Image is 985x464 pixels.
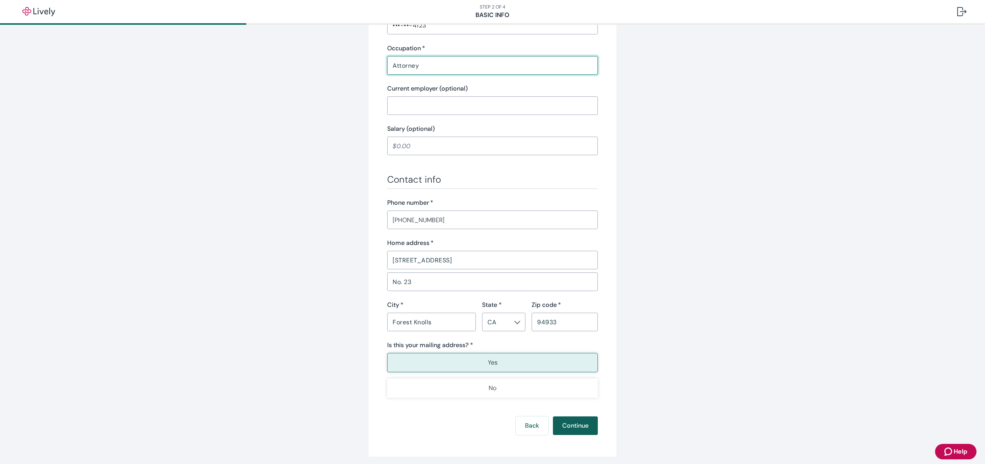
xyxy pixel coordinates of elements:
[387,44,425,53] label: Occupation
[17,7,60,16] img: Lively
[944,447,954,456] svg: Zendesk support icon
[489,384,496,393] p: No
[387,212,598,228] input: (555) 555-5555
[935,444,976,459] button: Zendesk support iconHelp
[514,319,520,325] svg: Chevron icon
[387,124,435,134] label: Salary (optional)
[513,318,521,326] button: Open
[387,198,433,207] label: Phone number
[387,353,598,372] button: Yes
[387,252,598,268] input: Address line 1
[488,358,498,367] p: Yes
[387,138,598,154] input: $0.00
[532,314,598,330] input: Zip code
[387,314,476,330] input: City
[553,416,598,435] button: Continue
[951,2,973,21] button: Log out
[387,300,403,310] label: City
[484,317,510,327] input: --
[387,238,434,248] label: Home address
[482,300,502,310] label: State *
[387,84,468,93] label: Current employer (optional)
[387,378,598,398] button: No
[516,416,548,435] button: Back
[532,300,561,310] label: Zip code
[954,447,967,456] span: Help
[387,341,473,350] label: Is this your mailing address? *
[387,17,598,33] input: ••• - •• - ••••
[387,174,598,185] h3: Contact info
[387,274,598,289] input: Address line 2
